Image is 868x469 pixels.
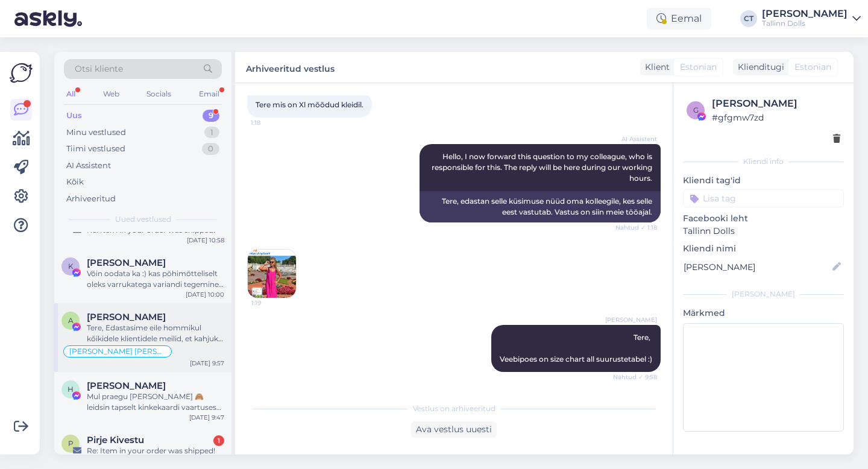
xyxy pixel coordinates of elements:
[762,19,848,28] div: Tallinn Dolls
[68,316,74,325] span: A
[204,127,219,139] div: 1
[68,439,74,448] span: P
[733,61,784,74] div: Klienditugi
[186,290,224,299] div: [DATE] 10:00
[87,380,166,391] span: Hanna GP
[712,111,840,124] div: # gfgmw7zd
[432,152,654,183] span: Hello, I now forward this question to my colleague, who is responsible for this. The reply will b...
[75,63,123,75] span: Otsi kliente
[87,268,224,290] div: Võin oodata ka :) kas põhimõtteliselt oleks varrukatega variandi tegemine mõeldav,
[612,223,657,232] span: Nähtud ✓ 1:18
[251,118,296,127] span: 1:18
[203,110,219,122] div: 9
[712,96,840,111] div: [PERSON_NAME]
[69,348,166,355] span: [PERSON_NAME] [PERSON_NAME]
[420,191,661,222] div: Tere, edastan selle küsimuse nüüd oma kolleegile, kes selle eest vastutab. Vastus on siin meie tö...
[87,312,166,323] span: Angie Ka
[683,189,844,207] input: Lisa tag
[64,86,78,102] div: All
[68,262,74,271] span: K
[187,236,224,245] div: [DATE] 10:58
[87,445,224,456] div: Re: Item in your order was shipped!
[762,9,861,28] a: [PERSON_NAME]Tallinn Dolls
[612,373,657,382] span: Nähtud ✓ 9:58
[66,193,116,205] div: Arhiveeritud
[683,225,844,238] p: Tallinn Dolls
[794,61,831,74] span: Estonian
[762,9,848,19] div: [PERSON_NAME]
[68,385,74,394] span: H
[213,435,224,446] div: 1
[10,61,33,84] img: Askly Logo
[66,127,126,139] div: Minu vestlused
[684,260,830,274] input: Lisa nimi
[66,143,125,155] div: Tiimi vestlused
[683,156,844,167] div: Kliendi info
[202,143,219,155] div: 0
[66,176,84,188] div: Kõik
[66,160,111,172] div: AI Assistent
[87,391,224,413] div: Mul praegu [PERSON_NAME] 🙈 leidsin tapselt kinkekaardi vaartuses tooted endale ning saatsin need ...
[87,257,166,268] span: Karin Härm
[66,110,82,122] div: Uus
[87,435,144,445] span: Pirje Kivestu
[413,403,495,414] span: Vestlus on arhiveeritud
[693,105,699,115] span: g
[190,359,224,368] div: [DATE] 9:57
[248,250,296,298] img: Attachment
[683,242,844,255] p: Kliendi nimi
[683,212,844,225] p: Facebooki leht
[101,86,122,102] div: Web
[740,10,757,27] div: CT
[683,289,844,300] div: [PERSON_NAME]
[612,134,657,143] span: AI Assistent
[605,315,657,324] span: [PERSON_NAME]
[683,174,844,187] p: Kliendi tag'id
[680,61,717,74] span: Estonian
[144,86,174,102] div: Socials
[189,413,224,422] div: [DATE] 9:47
[87,323,224,344] div: Tere, Edastasime eile hommikul kõikidele klientidele meilid, et kahjuks [PERSON_NAME] hilineb [PE...
[683,307,844,319] p: Märkmed
[640,61,670,74] div: Klient
[115,214,171,225] span: Uued vestlused
[256,100,363,109] span: Tere mis on Xl mõõdud kleidil.
[251,298,297,307] span: 1:19
[197,86,222,102] div: Email
[647,8,711,30] div: Eemal
[246,59,335,75] label: Arhiveeritud vestlus
[411,421,497,438] div: Ava vestlus uuesti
